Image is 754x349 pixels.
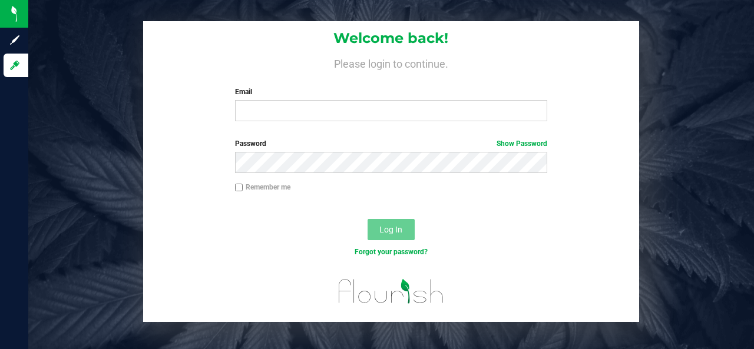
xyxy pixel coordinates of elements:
[235,184,243,192] input: Remember me
[379,225,402,234] span: Log In
[143,56,639,70] h4: Please login to continue.
[9,59,21,71] inline-svg: Log in
[497,139,547,148] a: Show Password
[235,182,290,192] label: Remember me
[235,139,266,148] span: Password
[9,34,21,46] inline-svg: Sign up
[355,248,428,256] a: Forgot your password?
[143,31,639,46] h1: Welcome back!
[329,270,453,313] img: flourish_logo.svg
[235,87,548,97] label: Email
[368,219,415,240] button: Log In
